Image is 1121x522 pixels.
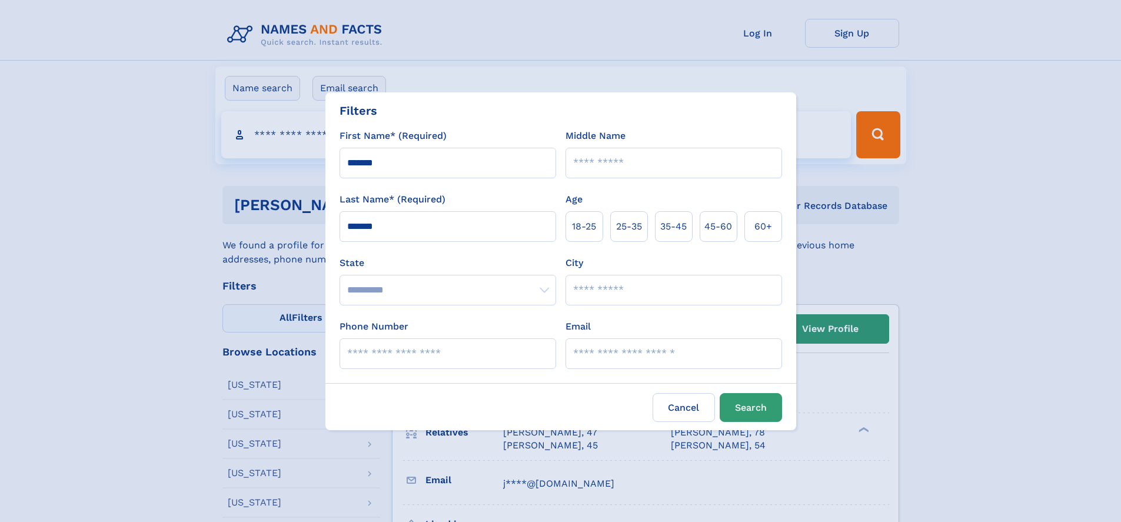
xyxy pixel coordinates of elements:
[616,220,642,234] span: 25‑35
[340,320,408,334] label: Phone Number
[754,220,772,234] span: 60+
[566,192,583,207] label: Age
[340,256,556,270] label: State
[572,220,596,234] span: 18‑25
[704,220,732,234] span: 45‑60
[566,256,583,270] label: City
[660,220,687,234] span: 35‑45
[340,102,377,119] div: Filters
[340,192,445,207] label: Last Name* (Required)
[340,129,447,143] label: First Name* (Required)
[566,129,626,143] label: Middle Name
[653,393,715,422] label: Cancel
[566,320,591,334] label: Email
[720,393,782,422] button: Search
